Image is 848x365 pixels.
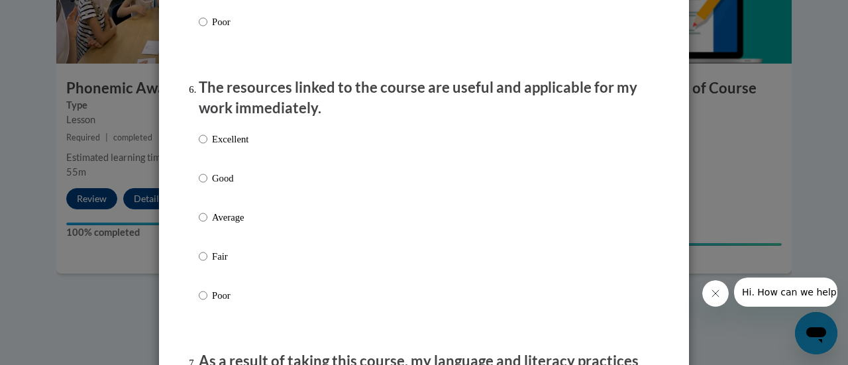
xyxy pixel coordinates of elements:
[702,280,729,307] iframe: Close message
[734,278,837,307] iframe: Message from company
[199,288,207,303] input: Poor
[199,171,207,185] input: Good
[199,249,207,264] input: Fair
[212,15,248,29] p: Poor
[212,249,248,264] p: Fair
[199,210,207,225] input: Average
[199,132,207,146] input: Excellent
[212,210,248,225] p: Average
[212,171,248,185] p: Good
[212,288,248,303] p: Poor
[212,132,248,146] p: Excellent
[199,78,649,119] p: The resources linked to the course are useful and applicable for my work immediately.
[199,15,207,29] input: Poor
[8,9,107,20] span: Hi. How can we help?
